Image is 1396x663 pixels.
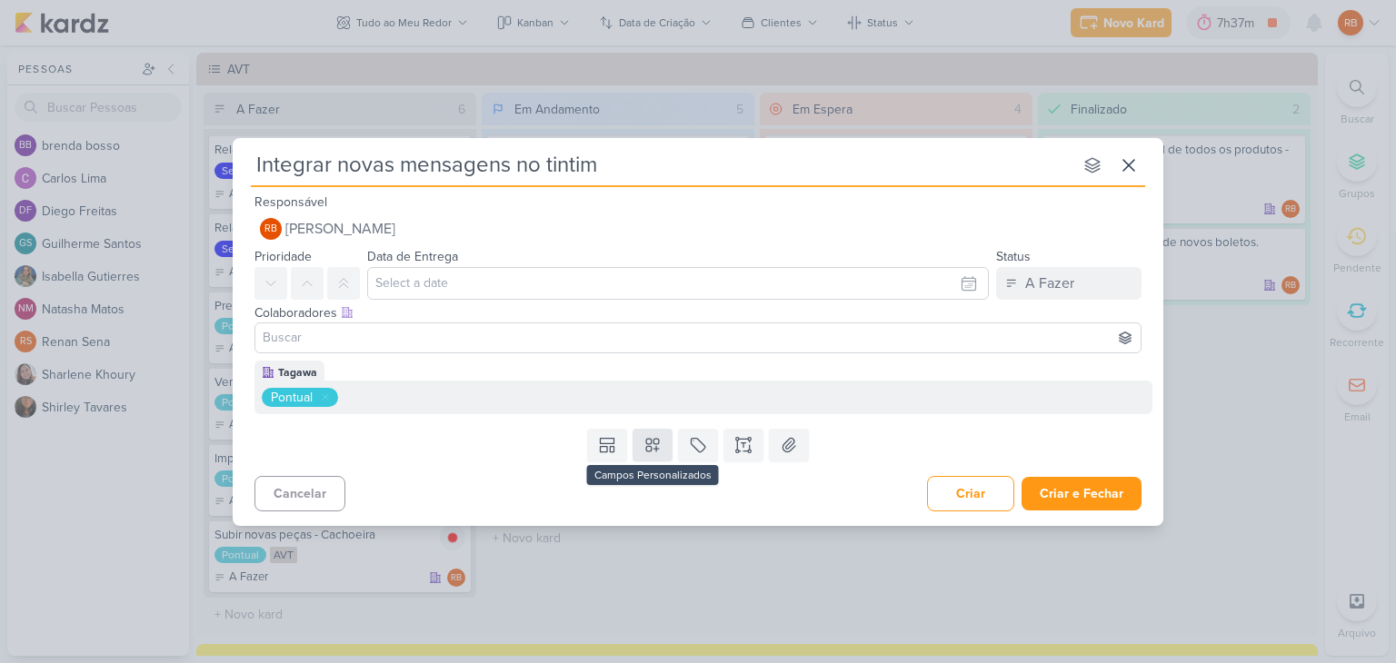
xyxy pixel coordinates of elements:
[1025,272,1074,294] div: A Fazer
[260,218,282,240] div: Rogerio Bispo
[264,224,277,234] p: RB
[587,465,719,485] div: Campos Personalizados
[285,218,395,240] span: [PERSON_NAME]
[367,249,458,264] label: Data de Entrega
[254,194,327,210] label: Responsável
[254,303,1142,322] div: Colaboradores
[927,476,1014,511] button: Criar
[254,249,312,264] label: Prioridade
[254,476,345,511] button: Cancelar
[254,213,1142,245] button: RB [PERSON_NAME]
[367,267,989,300] input: Select a date
[278,364,317,381] div: Tagawa
[251,149,1072,182] input: Kard Sem Título
[996,267,1142,300] button: A Fazer
[271,388,313,407] div: Pontual
[996,249,1031,264] label: Status
[259,327,1137,349] input: Buscar
[1022,477,1142,510] button: Criar e Fechar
